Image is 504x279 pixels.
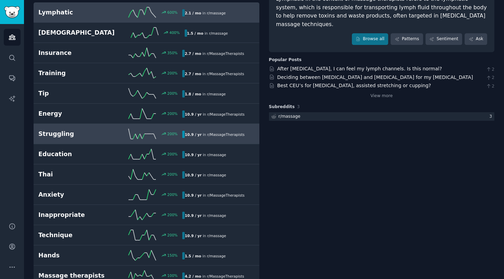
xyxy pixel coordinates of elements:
div: in [182,171,229,178]
b: 4.2 / mo [185,274,201,278]
h2: Anxiety [38,190,110,199]
div: 200 % [167,192,177,197]
h2: [DEMOGRAPHIC_DATA] [38,28,115,37]
h2: Insurance [38,49,110,57]
a: Lymphatic600%2.1 / moin r/massage [34,2,259,23]
h2: Training [38,69,110,78]
span: 2 [486,67,494,73]
div: in [182,252,228,259]
a: Technique200%10.9 / yrin r/massage [34,225,259,245]
div: in [182,212,229,219]
a: Anxiety200%10.9 / yrin r/MassageTherapists [34,185,259,205]
span: r/ MassageTherapists [207,51,244,56]
a: Struggling200%10.9 / yrin r/MassageTherapists [34,124,259,144]
a: [DEMOGRAPHIC_DATA]400%1.5 / moin r/massage [34,23,259,43]
div: 100 % [167,273,177,278]
div: in [182,191,247,199]
div: 200 % [167,233,177,237]
span: r/ massage [207,92,226,96]
span: 2 [486,83,494,90]
div: in [182,232,229,239]
b: 10.9 / yr [185,153,201,157]
div: in [182,111,247,118]
a: Energy200%10.9 / yrin r/MassageTherapists [34,104,259,124]
b: 10.9 / yr [185,173,201,177]
a: Patterns [391,33,423,45]
span: r/ massage [207,234,226,238]
a: Tip200%1.8 / moin r/massage [34,83,259,104]
h2: Lymphatic [38,8,110,17]
b: 10.9 / yr [185,193,201,197]
b: 10.9 / yr [185,213,201,218]
a: Education200%10.9 / yrin r/massage [34,144,259,164]
span: r/ massage [207,173,226,177]
div: 200 % [167,111,177,116]
b: 10.9 / yr [185,112,201,116]
span: r/ MassageTherapists [207,193,245,197]
div: in [182,70,246,77]
div: 200 % [167,71,177,75]
a: Best CEU’s for [MEDICAL_DATA], assisted stretching or cupping? [277,83,431,88]
div: in [182,151,229,158]
img: GummySearch logo [4,6,20,18]
h2: Energy [38,109,110,118]
div: 150 % [167,253,177,258]
div: 200 % [167,172,177,177]
span: r/ massage [207,213,226,218]
div: in [185,30,231,37]
b: 1.5 / mo [185,254,201,258]
a: r/massage3 [269,112,495,121]
div: in [182,9,228,16]
div: 600 % [167,10,177,15]
a: Thai200%10.9 / yrin r/massage [34,164,259,185]
span: r/ massage [207,153,226,157]
div: 3 [489,114,494,120]
a: View more [370,93,393,99]
h2: Hands [38,251,110,260]
h2: Education [38,150,110,159]
div: 350 % [167,50,177,55]
span: r/ massage [207,254,226,258]
span: 2 [486,75,494,81]
div: in [182,90,228,97]
div: 200 % [167,131,177,136]
a: Browse all [352,33,389,45]
a: After [MEDICAL_DATA], I can feel my lymph channels. Is this normal? [277,66,442,71]
div: in [182,131,247,138]
a: Training200%2.7 / moin r/MassageTherapists [34,63,259,83]
b: 10.9 / yr [185,234,201,238]
a: Sentiment [426,33,462,45]
div: 200 % [167,91,177,96]
h2: Thai [38,170,110,179]
div: 200 % [167,152,177,156]
span: r/ MassageTherapists [207,274,244,278]
a: Inappropriate200%10.9 / yrin r/massage [34,205,259,225]
b: 1.5 / mo [187,31,204,35]
span: r/ MassageTherapists [207,72,244,76]
h2: Struggling [38,130,110,138]
a: Deciding between [MEDICAL_DATA] and [MEDICAL_DATA] for my [MEDICAL_DATA] [277,74,473,80]
div: r/ massage [279,114,300,120]
div: Popular Posts [269,57,302,63]
span: r/ MassageTherapists [207,112,245,116]
h2: Inappropriate [38,211,110,219]
div: 400 % [170,30,180,35]
div: 200 % [167,212,177,217]
b: 2.7 / mo [185,72,201,76]
a: Ask [465,33,487,45]
b: 1.8 / mo [185,92,201,96]
span: r/ massage [209,31,228,35]
a: Insurance350%2.7 / moin r/MassageTherapists [34,43,259,63]
span: r/ MassageTherapists [207,132,245,137]
a: Hands150%1.5 / moin r/massage [34,245,259,266]
b: 2.1 / mo [185,11,201,15]
b: 2.7 / mo [185,51,201,56]
span: 3 [297,104,300,109]
b: 10.9 / yr [185,132,201,137]
span: Subreddits [269,104,295,110]
span: r/ massage [207,11,226,15]
h2: Technique [38,231,110,240]
div: in [182,50,246,57]
h2: Tip [38,89,110,98]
